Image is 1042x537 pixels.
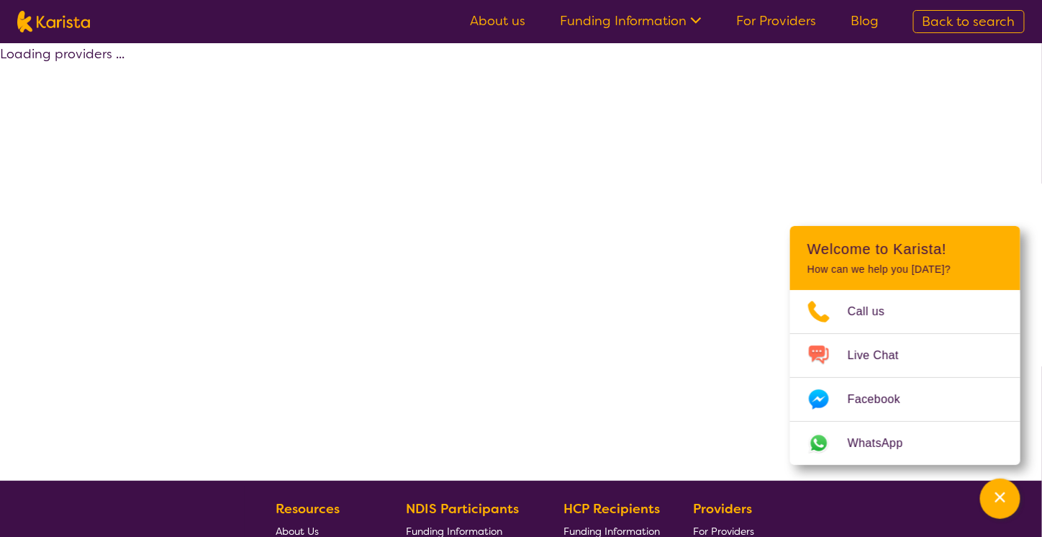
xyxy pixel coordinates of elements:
[694,500,753,518] b: Providers
[470,12,525,30] a: About us
[790,226,1020,465] div: Channel Menu
[406,500,519,518] b: NDIS Participants
[980,479,1020,519] button: Channel Menu
[913,10,1025,33] a: Back to search
[807,263,1003,276] p: How can we help you [DATE]?
[848,301,902,322] span: Call us
[848,433,920,454] span: WhatsApp
[736,12,816,30] a: For Providers
[923,13,1015,30] span: Back to search
[807,240,1003,258] h2: Welcome to Karista!
[848,389,918,410] span: Facebook
[848,345,916,366] span: Live Chat
[17,11,90,32] img: Karista logo
[563,500,660,518] b: HCP Recipients
[851,12,879,30] a: Blog
[560,12,702,30] a: Funding Information
[790,290,1020,465] ul: Choose channel
[790,422,1020,465] a: Web link opens in a new tab.
[276,500,340,518] b: Resources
